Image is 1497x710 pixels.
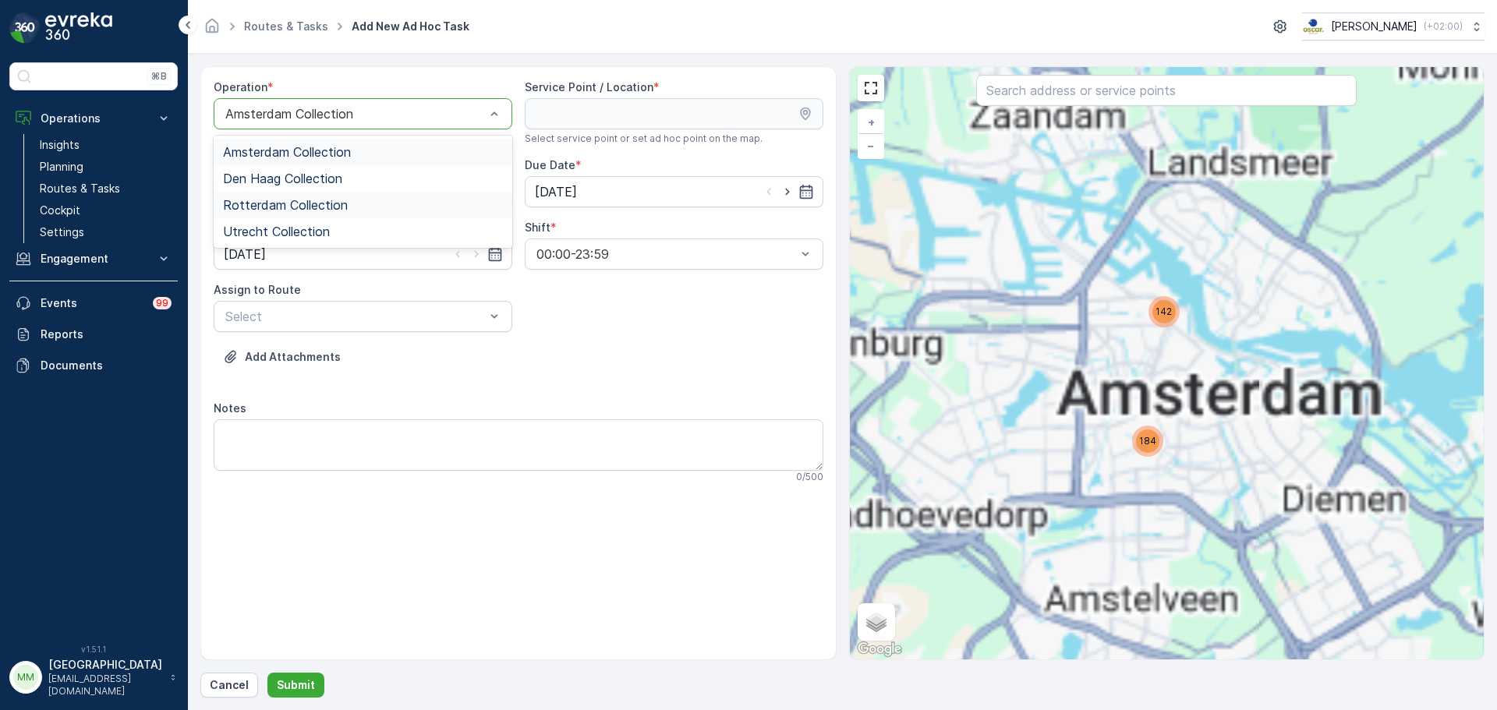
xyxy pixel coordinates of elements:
a: Insights [34,134,178,156]
p: [EMAIL_ADDRESS][DOMAIN_NAME] [48,673,162,698]
span: Rotterdam Collection [223,198,348,212]
span: Amsterdam Collection [223,145,351,159]
a: Reports [9,319,178,350]
span: Add New Ad Hoc Task [349,19,472,34]
button: Engagement [9,243,178,274]
p: Settings [40,224,84,240]
button: Submit [267,673,324,698]
p: Documents [41,358,172,373]
a: View Fullscreen [859,76,883,100]
p: ( +02:00 ) [1424,20,1463,33]
a: Homepage [203,23,221,37]
p: Cancel [210,677,249,693]
p: Operations [41,111,147,126]
button: MM[GEOGRAPHIC_DATA][EMAIL_ADDRESS][DOMAIN_NAME] [9,657,178,698]
p: [PERSON_NAME] [1331,19,1417,34]
a: Layers [859,605,894,639]
img: Google [854,639,905,659]
input: Search address or service points [976,75,1357,106]
a: Zoom Out [859,134,883,157]
span: − [867,139,875,152]
label: Service Point / Location [525,80,653,94]
p: Routes & Tasks [40,181,120,196]
a: Settings [34,221,178,243]
p: 0 / 500 [796,471,823,483]
label: Assign to Route [214,283,301,296]
img: basis-logo_rgb2x.png [1302,18,1325,35]
span: Den Haag Collection [223,171,342,185]
span: 142 [1155,306,1172,317]
a: Cockpit [34,200,178,221]
p: Engagement [41,251,147,267]
p: Reports [41,327,172,342]
label: Operation [214,80,267,94]
a: Routes & Tasks [244,19,328,33]
button: Upload File [214,344,350,369]
label: Shift [525,221,550,234]
input: dd/mm/yyyy [214,238,512,270]
span: v 1.51.1 [9,645,178,654]
a: Routes & Tasks [34,178,178,200]
p: Submit [277,677,315,693]
p: [GEOGRAPHIC_DATA] [48,657,162,673]
span: Utrecht Collection [223,224,330,238]
button: Operations [9,103,178,134]
p: Cockpit [40,203,80,218]
button: Cancel [200,673,258,698]
p: Add Attachments [245,349,341,365]
span: Select service point or set ad hoc point on the map. [525,132,763,145]
button: [PERSON_NAME](+02:00) [1302,12,1485,41]
label: Notes [214,401,246,415]
p: Insights [40,137,80,153]
p: 99 [156,297,168,309]
div: MM [13,665,38,690]
label: Due Date [525,158,575,171]
span: + [868,115,875,129]
p: Select [225,307,485,326]
p: ⌘B [151,70,167,83]
p: Planning [40,159,83,175]
input: dd/mm/yyyy [525,176,823,207]
img: logo [9,12,41,44]
a: Zoom In [859,111,883,134]
a: Documents [9,350,178,381]
img: logo_dark-DEwI_e13.png [45,12,112,44]
div: 184 [1132,426,1163,457]
a: Events99 [9,288,178,319]
p: Events [41,295,143,311]
a: Open this area in Google Maps (opens a new window) [854,639,905,659]
span: 184 [1139,435,1156,447]
a: Planning [34,156,178,178]
div: 142 [1148,296,1180,327]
